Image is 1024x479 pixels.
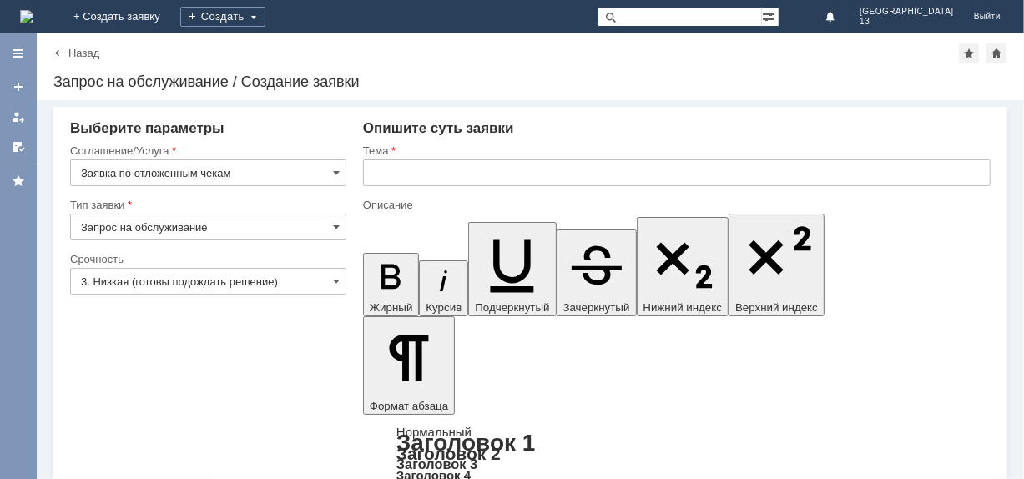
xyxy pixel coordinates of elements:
[468,222,556,316] button: Подчеркнутый
[363,316,455,415] button: Формат абзаца
[70,254,343,265] div: Срочность
[563,301,630,314] span: Зачеркнутый
[396,430,536,456] a: Заголовок 1
[363,253,420,316] button: Жирный
[986,43,1006,63] div: Сделать домашней страницей
[363,145,987,156] div: Тема
[5,103,32,130] a: Мои заявки
[68,47,99,59] a: Назад
[729,214,825,316] button: Верхний индекс
[70,145,343,156] div: Соглашение/Услуга
[370,301,413,314] span: Жирный
[5,73,32,100] a: Создать заявку
[762,8,779,23] span: Расширенный поиск
[5,134,32,160] a: Мои согласования
[70,199,343,210] div: Тип заявки
[370,400,448,412] span: Формат абзаца
[735,301,818,314] span: Верхний индекс
[53,73,1007,90] div: Запрос на обслуживание / Создание заявки
[363,120,514,136] span: Опишите суть заявки
[419,260,468,316] button: Курсив
[20,10,33,23] a: Перейти на домашнюю страницу
[860,17,954,27] span: 13
[637,217,729,316] button: Нижний индекс
[396,456,477,471] a: Заголовок 3
[426,301,462,314] span: Курсив
[643,301,723,314] span: Нижний индекс
[475,301,549,314] span: Подчеркнутый
[180,7,265,27] div: Создать
[396,425,472,439] a: Нормальный
[860,7,954,17] span: [GEOGRAPHIC_DATA]
[20,10,33,23] img: logo
[70,120,224,136] span: Выберите параметры
[396,444,501,463] a: Заголовок 2
[959,43,979,63] div: Добавить в избранное
[363,199,987,210] div: Описание
[557,229,637,316] button: Зачеркнутый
